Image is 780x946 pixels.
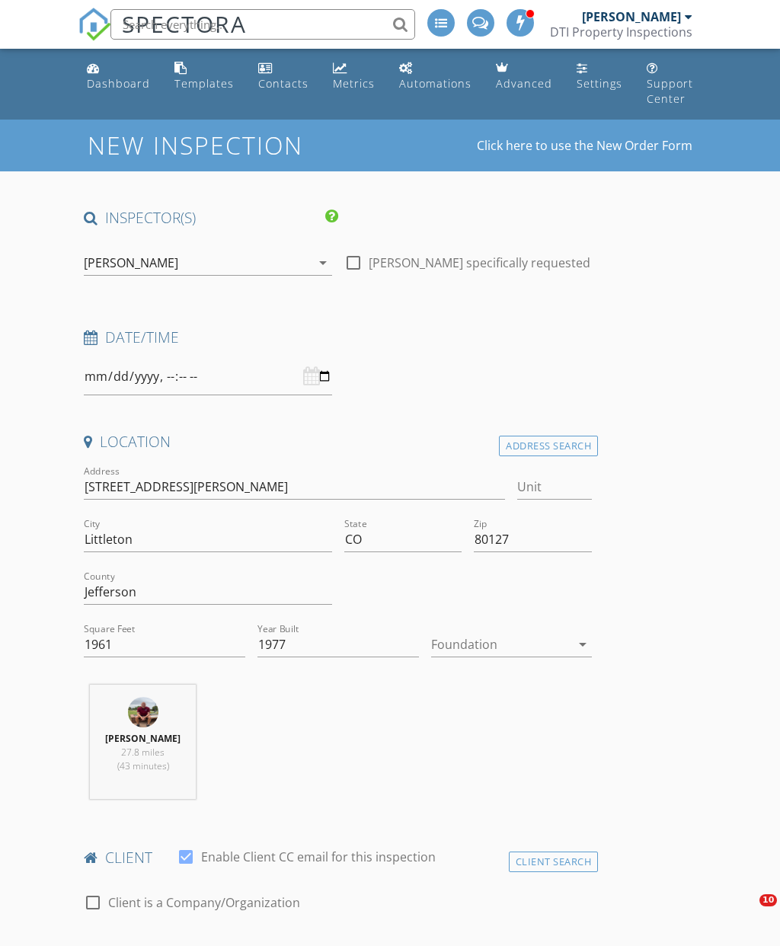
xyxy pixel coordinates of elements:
a: Settings [571,55,628,98]
label: Enable Client CC email for this inspection [201,849,436,865]
h1: New Inspection [88,132,425,158]
iframe: Intercom live chat [728,894,765,931]
a: SPECTORA [78,21,247,53]
i: arrow_drop_down [314,254,332,272]
div: Metrics [333,76,375,91]
a: Click here to use the New Order Form [477,139,692,152]
a: Contacts [252,55,315,98]
div: Dashboard [87,76,150,91]
div: Support Center [647,76,693,106]
label: [PERSON_NAME] specifically requested [369,255,590,270]
div: Settings [577,76,622,91]
input: Search everything... [110,9,415,40]
span: 10 [759,894,777,906]
img: 01fa06d697fe47f59b1550325b073e1d.jpeg [128,697,158,727]
div: Contacts [258,76,308,91]
span: 27.8 miles [121,746,165,759]
div: Templates [174,76,234,91]
i: arrow_drop_down [574,635,592,654]
div: Advanced [496,76,552,91]
h4: client [84,848,592,868]
input: Select date [84,358,331,395]
label: Client is a Company/Organization [108,895,300,910]
div: Client Search [509,852,599,872]
div: DTI Property Inspections [550,24,692,40]
a: Support Center [641,55,699,113]
a: Metrics [327,55,381,98]
div: [PERSON_NAME] [582,9,681,24]
a: Dashboard [81,55,156,98]
a: Templates [168,55,240,98]
strong: [PERSON_NAME] [105,732,181,745]
div: [PERSON_NAME] [84,256,178,270]
h4: INSPECTOR(S) [84,208,337,228]
a: Advanced [490,55,558,98]
span: (43 minutes) [117,759,169,772]
img: The Best Home Inspection Software - Spectora [78,8,111,41]
h4: Date/Time [84,328,592,347]
h4: Location [84,432,592,452]
div: Address Search [499,436,598,456]
a: Automations (Advanced) [393,55,478,98]
div: Automations [399,76,472,91]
